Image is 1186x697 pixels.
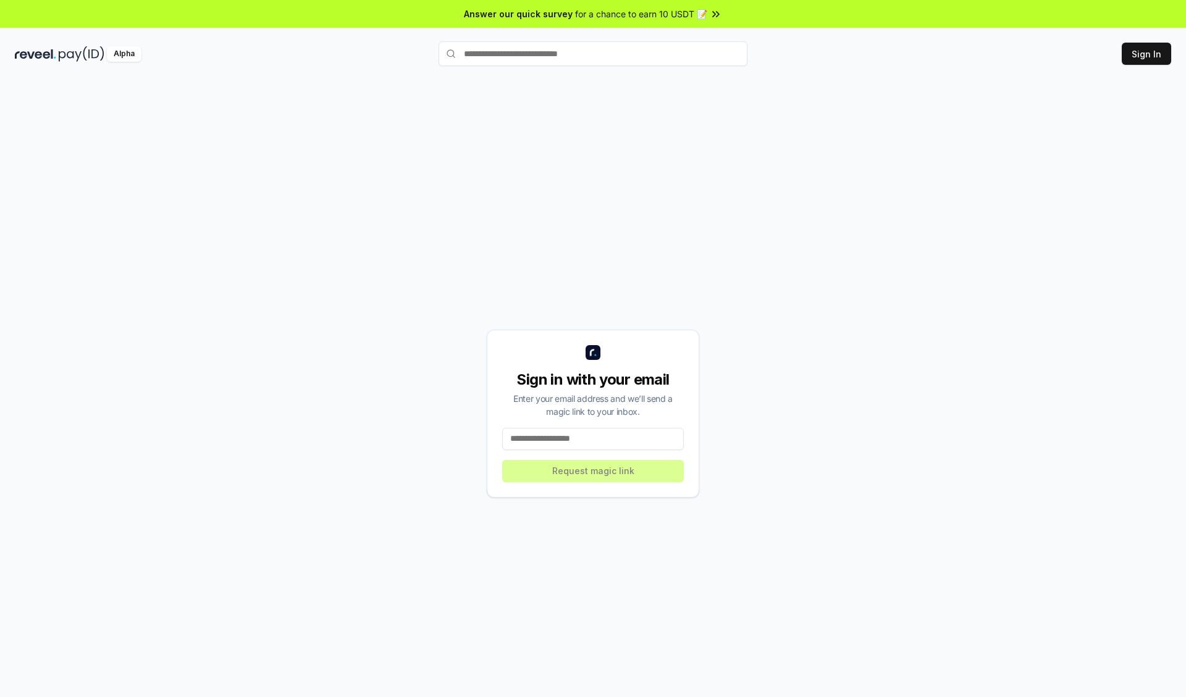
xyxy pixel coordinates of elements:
div: Alpha [107,46,141,62]
span: Answer our quick survey [464,7,573,20]
img: pay_id [59,46,104,62]
button: Sign In [1122,43,1171,65]
img: logo_small [586,345,600,360]
span: for a chance to earn 10 USDT 📝 [575,7,707,20]
div: Sign in with your email [502,370,684,390]
img: reveel_dark [15,46,56,62]
div: Enter your email address and we’ll send a magic link to your inbox. [502,392,684,418]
